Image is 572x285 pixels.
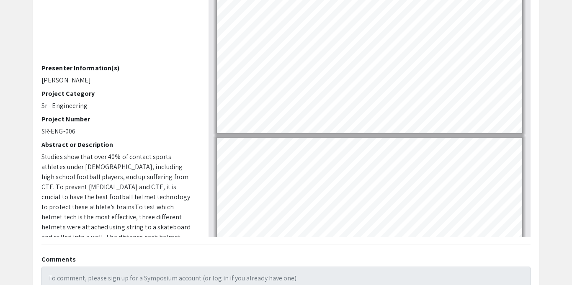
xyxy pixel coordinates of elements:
[41,64,196,72] h2: Presenter Information(s)
[41,141,196,149] h2: Abstract or Description
[41,152,190,211] span: Studies show that over 40% of contact sports athletes under [DEMOGRAPHIC_DATA], including high sc...
[41,255,531,263] h2: Comments
[41,126,196,136] p: SR-ENG-006
[41,101,196,111] p: Sr - Engineering
[41,115,196,123] h2: Project Number
[41,75,196,85] p: [PERSON_NAME]
[41,90,196,98] h2: Project Category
